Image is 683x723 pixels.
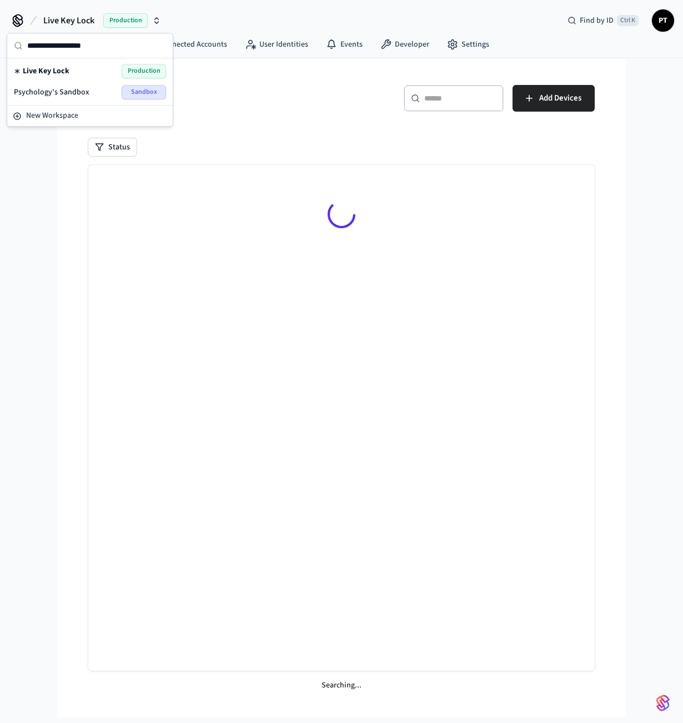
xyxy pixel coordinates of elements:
[135,34,236,54] a: Connected Accounts
[122,85,166,99] span: Sandbox
[652,9,674,32] button: PT
[438,34,498,54] a: Settings
[617,15,639,26] span: Ctrl K
[26,110,78,122] span: New Workspace
[88,138,137,156] button: Status
[14,87,89,98] span: Psychology's Sandbox
[236,34,317,54] a: User Identities
[580,15,614,26] span: Find by ID
[653,11,673,31] span: PT
[88,671,595,700] div: Searching...
[43,14,94,27] span: Live Key Lock
[103,13,148,28] span: Production
[317,34,371,54] a: Events
[88,85,335,108] h5: Devices
[122,64,166,78] span: Production
[371,34,438,54] a: Developer
[559,11,647,31] div: Find by IDCtrl K
[656,694,670,712] img: SeamLogoGradient.69752ec5.svg
[23,66,69,77] span: Live Key Lock
[513,85,595,112] button: Add Devices
[539,91,581,106] span: Add Devices
[8,107,172,125] button: New Workspace
[7,58,173,105] div: Suggestions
